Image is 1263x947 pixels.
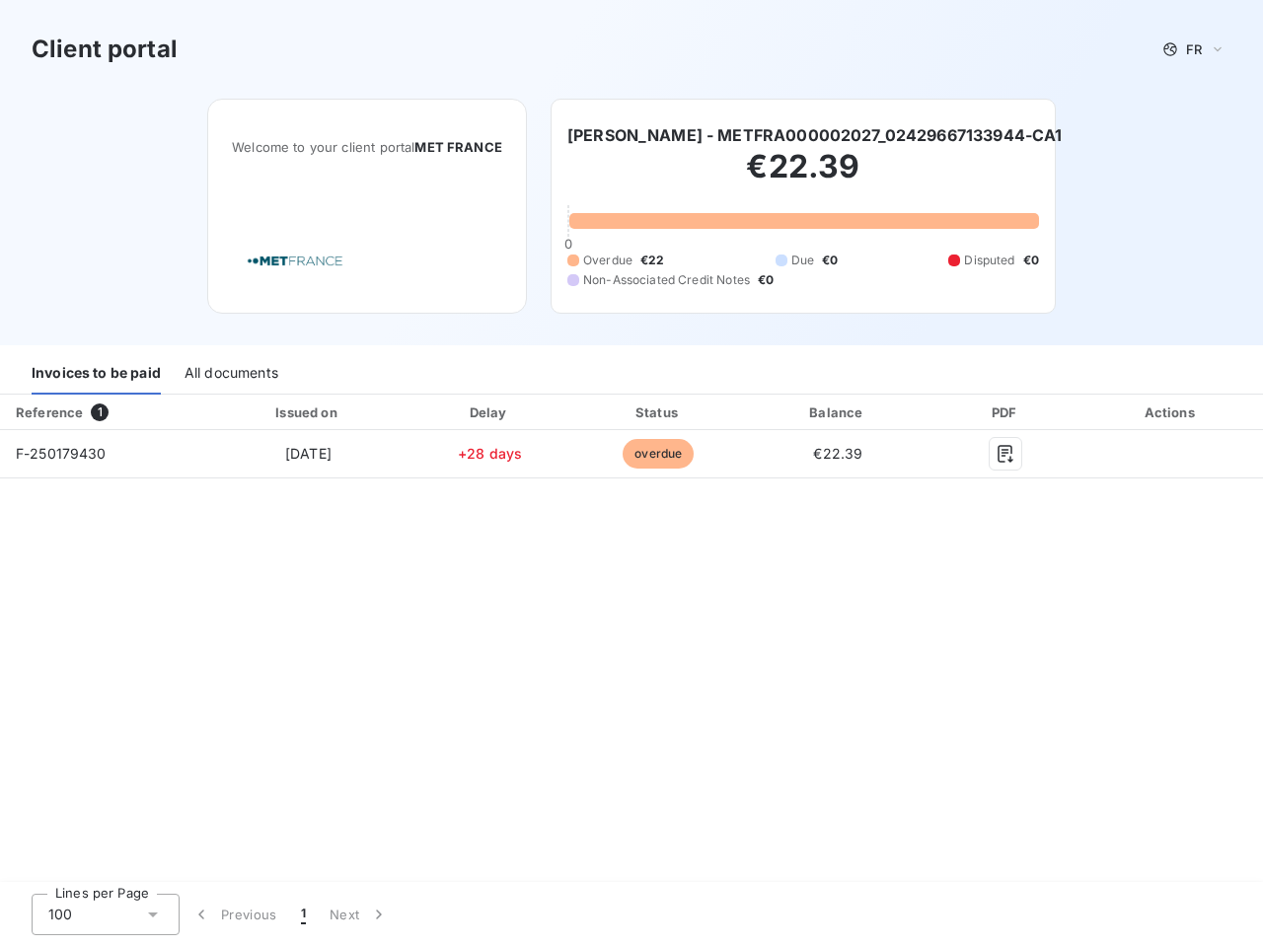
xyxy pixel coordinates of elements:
h2: €22.39 [567,147,1039,206]
button: 1 [289,894,318,935]
span: €22 [640,252,664,269]
span: FR [1186,41,1202,57]
img: Company logo [232,233,358,289]
span: €0 [822,252,838,269]
div: Status [576,402,740,422]
span: 1 [91,403,109,421]
div: Delay [411,402,568,422]
button: Previous [180,894,289,935]
h3: Client portal [32,32,178,67]
span: €22.39 [813,445,862,462]
span: overdue [623,439,694,469]
div: Invoices to be paid [32,353,161,395]
span: Overdue [583,252,632,269]
span: +28 days [458,445,522,462]
div: Issued on [213,402,404,422]
span: Welcome to your client portal [232,139,502,155]
span: 0 [564,236,572,252]
span: [DATE] [285,445,332,462]
div: Balance [749,402,929,422]
span: 1 [301,905,306,924]
div: PDF [935,402,1076,422]
div: All documents [185,353,278,395]
div: Reference [16,404,83,420]
span: Disputed [964,252,1014,269]
div: Actions [1083,402,1259,422]
span: 100 [48,905,72,924]
span: Due [791,252,814,269]
h6: [PERSON_NAME] - METFRA000002027_02429667133944-CA1 [567,123,1063,147]
span: €0 [758,271,774,289]
span: F-250179430 [16,445,107,462]
button: Next [318,894,401,935]
span: Non-Associated Credit Notes [583,271,750,289]
span: MET FRANCE [414,139,502,155]
span: €0 [1023,252,1039,269]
